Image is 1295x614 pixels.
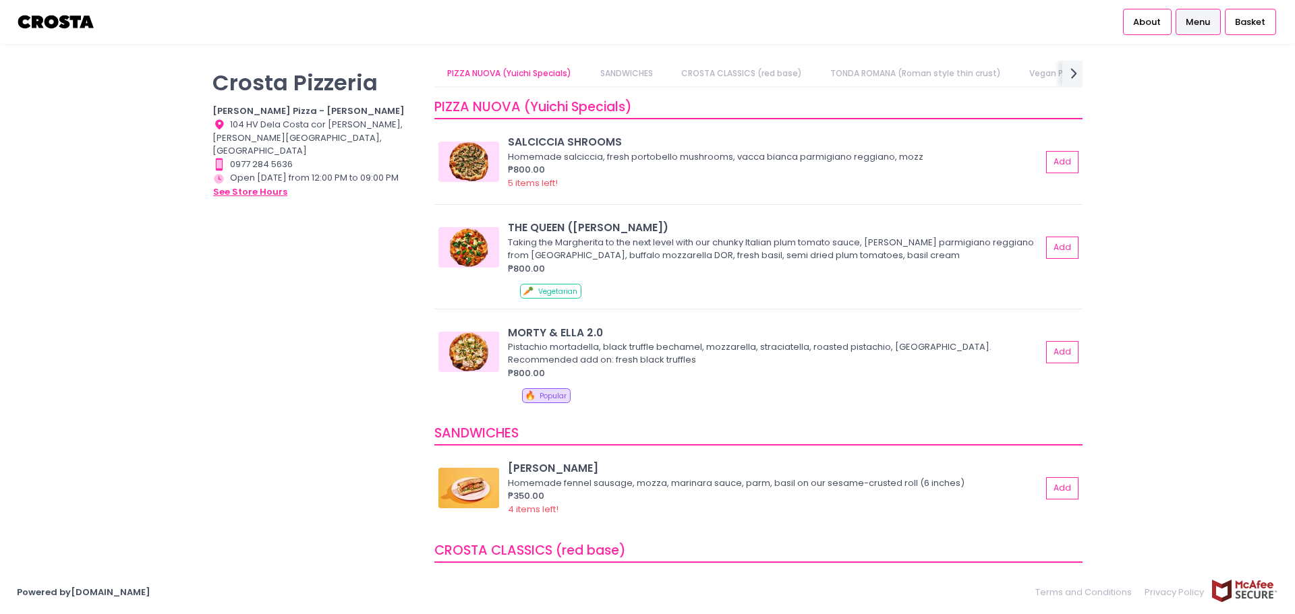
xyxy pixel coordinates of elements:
img: mcafee-secure [1211,579,1278,603]
div: THE QUEEN ([PERSON_NAME]) [508,220,1041,235]
span: SANDWICHES [434,424,519,442]
span: 5 items left! [508,177,558,189]
button: Add [1046,477,1078,499]
img: logo [17,10,96,34]
a: Vegan Pizza [1016,61,1093,86]
a: Terms and Conditions [1035,579,1139,605]
div: Homemade fennel sausage, mozza, marinara sauce, parm, basil on our sesame-crusted roll (6 inches) [508,477,1037,490]
a: SANDWICHES [587,61,666,86]
span: About [1133,16,1161,29]
a: Menu [1176,9,1221,34]
span: 4 items left! [508,503,558,516]
span: Menu [1186,16,1210,29]
a: PIZZA NUOVA (Yuichi Specials) [434,61,585,86]
span: 🥕 [523,284,534,297]
div: ₱800.00 [508,367,1041,380]
img: HOAGIE ROLL [438,468,499,508]
b: [PERSON_NAME] Pizza - [PERSON_NAME] [212,104,405,117]
div: ₱800.00 [508,262,1041,276]
div: Taking the Margherita to the next level with our chunky Italian plum tomato sauce, [PERSON_NAME] ... [508,236,1037,262]
div: Pistachio mortadella, black truffle bechamel, mozzarella, straciatella, roasted pistachio, [GEOGR... [508,340,1037,367]
span: CROSTA CLASSICS (red base) [434,541,626,559]
a: Privacy Policy [1139,579,1211,605]
button: Add [1046,151,1078,173]
div: 0977 284 5636 [212,158,418,171]
img: MORTY & ELLA 2.0 [438,332,499,372]
div: MORTY & ELLA 2.0 [508,325,1041,340]
a: CROSTA CLASSICS (red base) [668,61,815,86]
div: Homemade salciccia, fresh portobello mushrooms, vacca bianca parmigiano reggiano, mozz [508,150,1037,164]
button: Add [1046,237,1078,259]
span: 🔥 [525,389,536,402]
p: Crosta Pizzeria [212,69,418,96]
span: PIZZA NUOVA (Yuichi Specials) [434,98,632,116]
img: THE QUEEN (Margherita) [438,227,499,268]
a: About [1123,9,1172,34]
div: Open [DATE] from 12:00 PM to 09:00 PM [212,171,418,199]
div: SALCICCIA SHROOMS [508,134,1041,150]
span: Vegetarian [538,286,577,297]
div: ₱350.00 [508,489,1041,503]
span: Basket [1235,16,1265,29]
a: TONDA ROMANA (Roman style thin crust) [817,61,1014,86]
img: SALCICCIA SHROOMS [438,142,499,182]
a: Powered by[DOMAIN_NAME] [17,586,150,598]
div: [PERSON_NAME] [508,460,1041,476]
span: Popular [540,391,567,401]
div: ₱800.00 [508,163,1041,177]
div: 104 HV Dela Costa cor [PERSON_NAME], [PERSON_NAME][GEOGRAPHIC_DATA], [GEOGRAPHIC_DATA] [212,118,418,158]
button: Add [1046,341,1078,363]
button: see store hours [212,185,288,199]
